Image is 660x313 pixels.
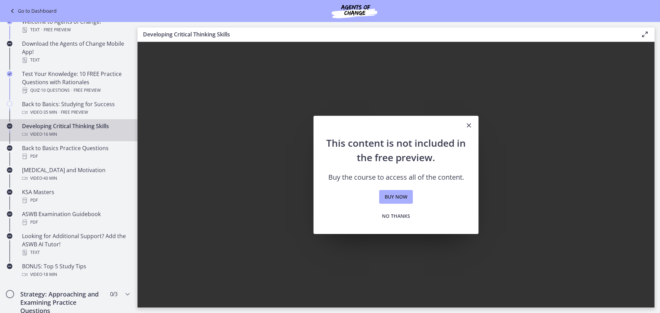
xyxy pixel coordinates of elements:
span: Free preview [61,108,88,116]
p: Buy the course to access all of the content. [324,173,467,182]
h3: Developing Critical Thinking Skills [143,30,630,38]
a: Go to Dashboard [8,7,57,15]
span: Free preview [74,86,101,94]
span: · 40 min [42,174,57,182]
div: Video [22,174,129,182]
div: Back to Basics: Studying for Success [22,100,129,116]
button: No thanks [376,209,416,223]
i: Completed [7,71,12,77]
div: PDF [22,218,129,226]
button: Close [459,116,478,136]
span: · [71,86,72,94]
a: Buy now [379,190,413,204]
div: PDF [22,196,129,204]
div: BONUS: Top 5 Study Tips [22,262,129,279]
span: · [41,26,42,34]
div: Video [22,108,129,116]
div: Video [22,270,129,279]
h2: This content is not included in the free preview. [324,136,467,165]
span: · 10 Questions [40,86,70,94]
div: Text [22,56,129,64]
div: Test Your Knowledge: 10 FREE Practice Questions with Rationales [22,70,129,94]
span: Free preview [44,26,71,34]
div: PDF [22,152,129,160]
div: ASWB Examination Guidebook [22,210,129,226]
span: Buy now [385,193,407,201]
span: No thanks [382,212,410,220]
div: Looking for Additional Support? Add the ASWB AI Tutor! [22,232,129,257]
span: 0 / 3 [110,290,117,298]
div: KSA Masters [22,188,129,204]
div: Developing Critical Thinking Skills [22,122,129,138]
div: Text [22,248,129,257]
span: · 18 min [42,270,57,279]
img: Agents of Change [313,3,396,19]
div: Video [22,130,129,138]
div: Download the Agents of Change Mobile App! [22,40,129,64]
span: · 35 min [42,108,57,116]
div: Welcome to Agents of Change! [22,18,129,34]
div: Quiz [22,86,129,94]
span: · 16 min [42,130,57,138]
div: Back to Basics Practice Questions [22,144,129,160]
div: [MEDICAL_DATA] and Motivation [22,166,129,182]
span: · [58,108,59,116]
div: Text [22,26,129,34]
